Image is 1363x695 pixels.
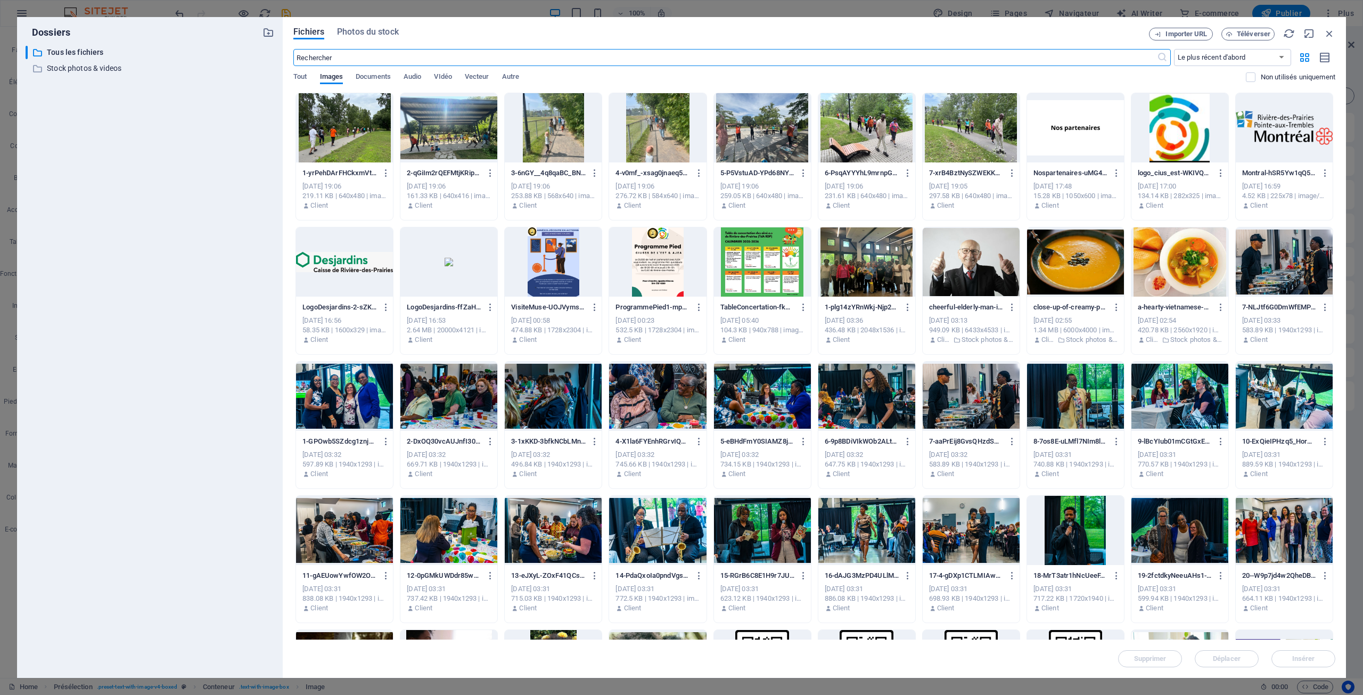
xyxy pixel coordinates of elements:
p: Client [937,469,955,479]
span: Téléverser [1237,31,1270,37]
p: Tous les fichiers [47,46,254,59]
p: 5-eBHdFmY0SIAMZ8j2HdJ4Ug.jpg [720,437,795,446]
div: 532.5 KB | 1728x2304 | image/png [615,325,700,335]
p: 5-P5VstuAD-YPd68NYI7zL8g.jpg [720,168,795,178]
p: Client [1250,469,1268,479]
div: [DATE] 03:32 [302,450,387,460]
div: [DATE] 03:32 [511,450,595,460]
p: Client [519,201,537,210]
div: [DATE] 03:31 [1138,450,1222,460]
p: 2-DxOQ30vcAUJnfI30JZ_b7g.jpg [407,437,481,446]
p: Client [415,603,432,613]
p: Client [310,603,328,613]
p: 7-NLJtf6G0DmWfEMP3JBeeLQ.jpg [1242,302,1317,312]
div: 647.75 KB | 1940x1293 | image/jpeg [825,460,909,469]
div: 664.11 KB | 1940x1293 | image/jpeg [1242,594,1326,603]
div: [DATE] 16:53 [407,316,491,325]
i: Actualiser [1283,28,1295,39]
span: Importer URL [1165,31,1207,37]
div: [DATE] 03:32 [720,450,804,460]
div: 58.35 KB | 1600x329 | image/jpeg [302,325,387,335]
span: Documents [356,70,391,85]
p: LogoDesjardins-2-sZKGLlgEb9PQ2zFjUf-3ng.jpg [302,302,377,312]
div: 259.05 KB | 640x480 | image/jpeg [720,191,804,201]
div: [DATE] 19:06 [407,182,491,191]
p: Client [728,469,746,479]
div: [DATE] 03:31 [825,584,909,594]
div: 276.72 KB | 584x640 | image/jpeg [615,191,700,201]
div: 4.52 KB | 225x78 | image/webp [1242,191,1326,201]
div: 436.48 KB | 2048x1536 | image/jpeg [825,325,909,335]
p: 20--W9p7jd4w2QheDBum5iE9g.jpg [1242,571,1317,580]
p: Client [310,469,328,479]
p: VisiteMuse-UOJVymsCF2SEGOHEVMV6iA.png [511,302,586,312]
div: [DATE] 03:32 [825,450,909,460]
div: [DATE] 03:31 [615,584,700,594]
div: De: Client | Dossier: Stock photos & videos [1033,335,1118,345]
p: Client [1041,469,1059,479]
p: 8-7os8E-uLMfl7NIm8l-TH7A.jpg [1033,437,1108,446]
div: ​ [26,46,28,59]
div: [DATE] 19:06 [825,182,909,191]
div: De: Client | Dossier: Stock photos & videos [929,335,1013,345]
div: [DATE] 03:36 [825,316,909,325]
div: 583.89 KB | 1940x1293 | image/jpeg [929,460,1013,469]
p: Client [833,469,850,479]
div: 889.59 KB | 1940x1293 | image/jpeg [1242,460,1326,469]
span: Audio [404,70,421,85]
div: 698.93 KB | 1940x1293 | image/jpeg [929,594,1013,603]
p: Client [937,603,955,613]
div: 496.84 KB | 1940x1293 | image/jpeg [511,460,595,469]
div: [DATE] 05:40 [720,316,804,325]
span: Tout [293,70,307,85]
div: 770.57 KB | 1940x1293 | image/jpeg [1138,460,1222,469]
div: 745.66 KB | 1940x1293 | image/jpeg [615,460,700,469]
div: [DATE] 00:58 [511,316,595,325]
div: De: Client | Dossier: Stock photos & videos [1138,335,1222,345]
p: Client [624,201,642,210]
div: [DATE] 19:06 [302,182,387,191]
div: 886.08 KB | 1940x1293 | image/jpeg [825,594,909,603]
button: Téléverser [1221,28,1275,40]
div: 219.11 KB | 640x480 | image/jpeg [302,191,387,201]
p: Stock photos & videos [1066,335,1118,345]
p: Stock photos & videos [47,62,254,75]
div: 420.78 KB | 2560x1920 | image/jpeg [1138,325,1222,335]
i: Fermer [1324,28,1335,39]
div: [DATE] 02:55 [1033,316,1118,325]
div: [DATE] 03:31 [720,584,804,594]
div: [DATE] 17:00 [1138,182,1222,191]
p: Nospartenaires-uMG4Wj356mJ_U7COzrUpLg.png [1033,168,1108,178]
div: [DATE] 03:32 [615,450,700,460]
div: [DATE] 03:31 [302,584,387,594]
p: ProgrammePied1-mpKSagwSbuf2Ram5eSwOoQ.png [615,302,690,312]
div: 253.88 KB | 568x640 | image/jpeg [511,191,595,201]
div: 772.5 KB | 1940x1293 | image/jpeg [615,594,700,603]
p: Client [624,603,642,613]
p: Client [1041,335,1055,345]
div: [DATE] 03:32 [929,450,1013,460]
div: 161.33 KB | 640x416 | image/jpeg [407,191,491,201]
p: Affiche uniquement les fichiers non utilisés sur ce site web. Les fichiers ajoutés pendant cette ... [1261,72,1335,82]
div: 597.89 KB | 1940x1293 | image/jpeg [302,460,387,469]
div: [DATE] 03:13 [929,316,1013,325]
p: TableConcertation-fkHGnipnNm_NQY6dfhryDA.jpg [720,302,795,312]
div: 740.88 KB | 1940x1293 | image/jpeg [1033,460,1118,469]
div: [DATE] 03:31 [511,584,595,594]
input: Rechercher [293,49,1156,66]
span: Autre [502,70,519,85]
p: Client [1146,201,1163,210]
p: Stock photos & videos [1170,335,1222,345]
div: [DATE] 03:31 [1138,584,1222,594]
div: [DATE] 03:31 [407,584,491,594]
div: 737.42 KB | 1940x1293 | image/jpeg [407,594,491,603]
p: 17-4-gDXp1CTLMIAwKH-9UYDg.jpg [929,571,1004,580]
div: 583.89 KB | 1940x1293 | image/jpeg [1242,325,1326,335]
p: Client [833,603,850,613]
p: 18-MrT3atr1hNcUeeFJHoe12A.jpg [1033,571,1108,580]
p: Client [728,603,746,613]
p: 16-dAJG3MzPD4ULlMpb1EZpig.jpg [825,571,899,580]
div: [DATE] 16:59 [1242,182,1326,191]
p: 1-yrPehDArFHCkxmVt6EH2bA.png [302,168,377,178]
p: Client [415,469,432,479]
